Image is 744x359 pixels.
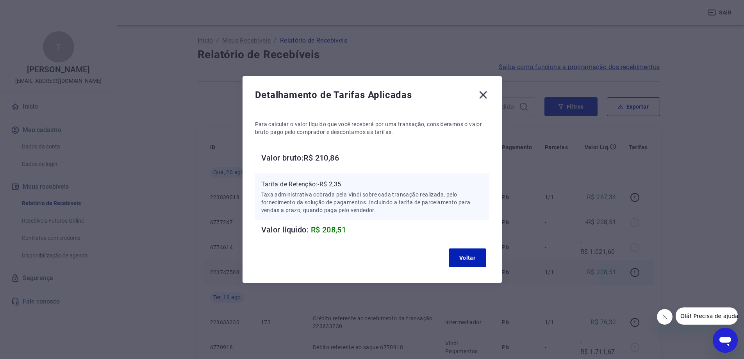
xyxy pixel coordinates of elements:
[261,191,483,214] p: Taxa administrativa cobrada pela Vindi sobre cada transação realizada, pelo fornecimento da soluç...
[311,225,346,234] span: R$ 208,51
[657,309,673,325] iframe: Fechar mensagem
[255,89,489,104] div: Detalhamento de Tarifas Aplicadas
[449,248,486,267] button: Voltar
[676,307,738,325] iframe: Mensagem da empresa
[5,5,66,12] span: Olá! Precisa de ajuda?
[713,328,738,353] iframe: Botão para abrir a janela de mensagens
[261,152,489,164] h6: Valor bruto: R$ 210,86
[255,120,489,136] p: Para calcular o valor líquido que você receberá por uma transação, consideramos o valor bruto pag...
[261,223,489,236] h6: Valor líquido:
[261,180,483,189] p: Tarifa de Retenção: -R$ 2,35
